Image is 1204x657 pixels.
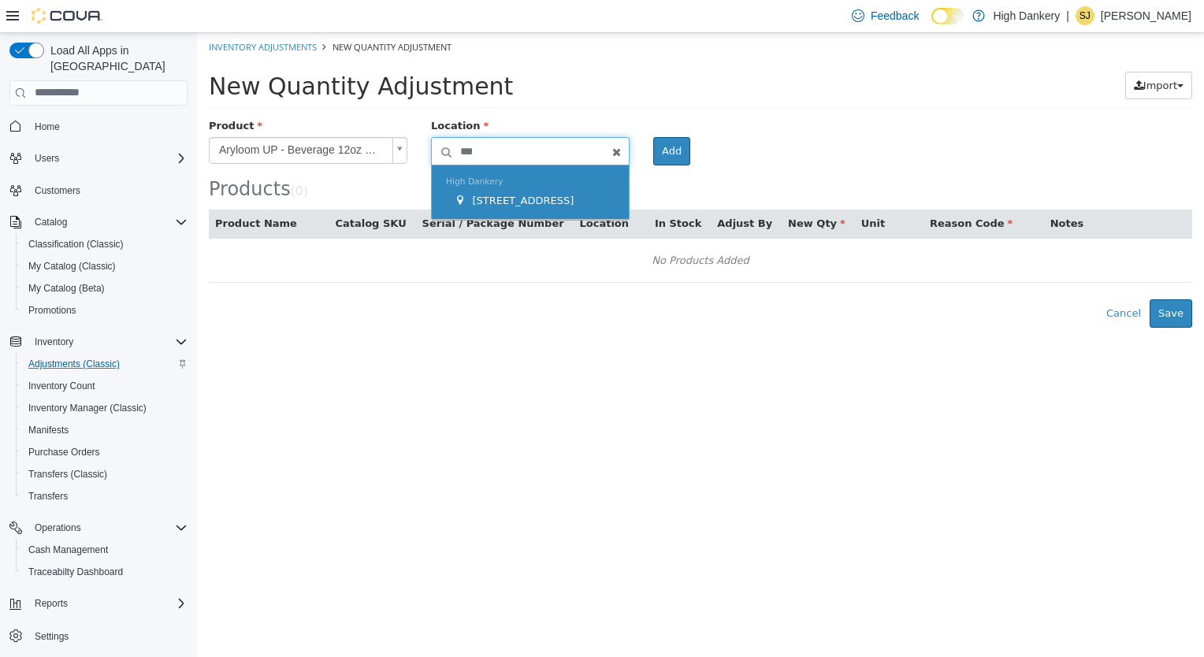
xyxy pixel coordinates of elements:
a: Adjustments (Classic) [22,354,126,373]
button: Manifests [16,419,194,441]
span: Settings [35,630,69,643]
div: Starland Joseph [1076,6,1094,25]
span: My Catalog (Beta) [28,282,105,295]
span: Operations [28,518,188,537]
span: Aryloom UP - Beverage 12oz - Rose [13,105,189,130]
span: Reports [28,594,188,613]
p: [PERSON_NAME] [1101,6,1191,25]
button: Unit [664,183,691,199]
img: Cova [32,8,102,24]
button: Product Name [18,183,103,199]
span: My Catalog (Classic) [28,260,116,273]
span: Adjustments (Classic) [22,354,188,373]
button: Cash Management [16,539,194,561]
a: Cash Management [22,540,114,559]
a: Transfers [22,487,74,506]
small: ( ) [94,151,111,165]
span: Catalog [28,213,188,232]
span: Customers [28,180,188,200]
span: Manifests [22,421,188,440]
span: Inventory Manager (Classic) [22,399,188,418]
button: Inventory Manager (Classic) [16,397,194,419]
a: My Catalog (Beta) [22,279,111,298]
a: Aryloom UP - Beverage 12oz - Rose [12,104,210,131]
span: High Dankery [249,143,306,154]
a: Home [28,117,66,136]
a: Inventory Manager (Classic) [22,399,153,418]
span: Reports [35,597,68,610]
span: Purchase Orders [28,446,100,458]
div: No Products Added [22,216,985,239]
span: Customers [35,184,80,197]
span: Classification (Classic) [28,238,124,251]
a: Transfers (Classic) [22,465,113,484]
button: Users [28,149,65,168]
span: Reason Code [733,184,816,196]
span: Inventory [35,336,73,348]
span: 0 [98,151,106,165]
span: Transfers (Classic) [28,468,107,481]
span: SJ [1080,6,1091,25]
button: Notes [853,183,890,199]
span: Inventory Count [22,377,188,395]
button: Traceabilty Dashboard [16,561,194,583]
button: Add [456,104,493,132]
button: Location [383,183,435,199]
span: My Catalog (Beta) [22,279,188,298]
span: Settings [28,625,188,645]
button: Catalog SKU [138,183,212,199]
button: Inventory [28,332,80,351]
button: Operations [28,518,87,537]
button: Import [928,39,995,67]
span: Adjustments (Classic) [28,358,120,370]
button: Operations [3,517,194,539]
button: My Catalog (Classic) [16,255,194,277]
span: New Quantity Adjustment [12,39,316,67]
span: Traceabilty Dashboard [22,562,188,581]
button: Purchase Orders [16,441,194,463]
span: Transfers [28,490,68,503]
span: Users [35,152,59,165]
span: Load All Apps in [GEOGRAPHIC_DATA] [44,43,188,74]
span: Users [28,149,188,168]
button: Promotions [16,299,194,321]
span: Classification (Classic) [22,235,188,254]
a: Customers [28,181,87,200]
span: Feedback [871,8,919,24]
span: Location [234,87,292,98]
span: Traceabilty Dashboard [28,566,123,578]
button: Transfers (Classic) [16,463,194,485]
button: Serial / Package Number [225,183,370,199]
input: Dark Mode [931,8,964,24]
a: Promotions [22,301,83,320]
a: Inventory Count [22,377,102,395]
span: Transfers [22,487,188,506]
span: Inventory Count [28,380,95,392]
span: Operations [35,522,81,534]
button: My Catalog (Beta) [16,277,194,299]
span: Cash Management [22,540,188,559]
a: Inventory Adjustments [12,8,120,20]
span: Home [28,117,188,136]
button: Customers [3,179,194,202]
span: New Qty [591,184,648,196]
span: Dark Mode [931,24,932,25]
span: Import [946,46,980,58]
a: Traceabilty Dashboard [22,562,129,581]
button: Reports [28,594,74,613]
button: Users [3,147,194,169]
p: High Dankery [993,6,1060,25]
button: Inventory Count [16,375,194,397]
button: Reports [3,592,194,614]
span: Transfers (Classic) [22,465,188,484]
a: Classification (Classic) [22,235,130,254]
span: My Catalog (Classic) [22,257,188,276]
button: Settings [3,624,194,647]
a: Purchase Orders [22,443,106,462]
button: Catalog [28,213,73,232]
span: Manifests [28,424,69,436]
span: Promotions [22,301,188,320]
button: Classification (Classic) [16,233,194,255]
span: Products [12,145,94,167]
span: Purchase Orders [22,443,188,462]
